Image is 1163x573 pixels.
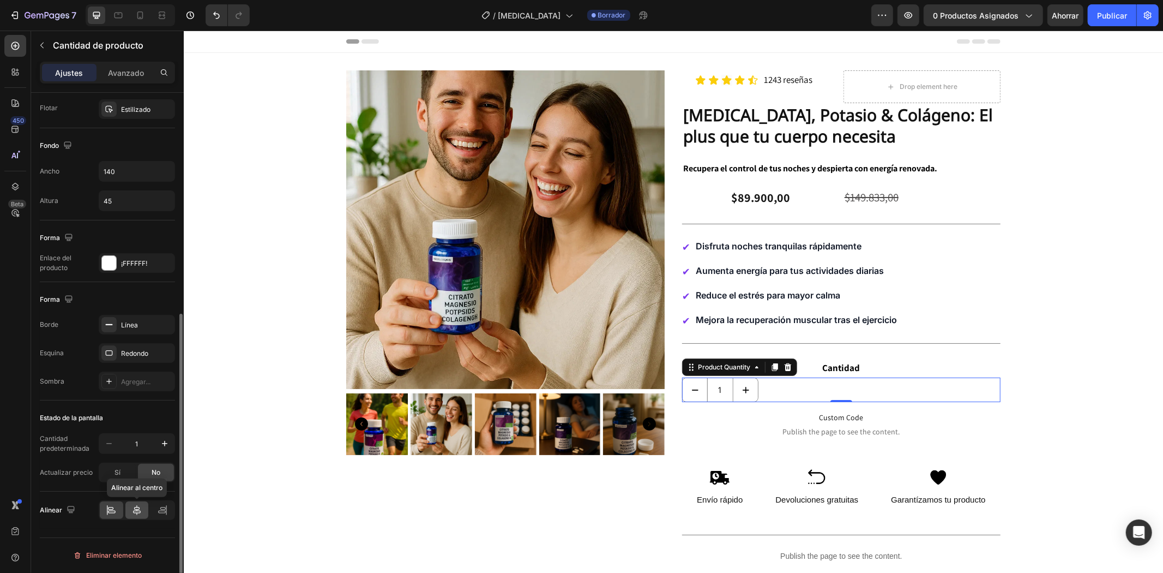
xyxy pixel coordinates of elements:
[498,73,817,117] h1: [MEDICAL_DATA], Potasio & Colágeno: El plus que tu cuerpo necesita
[121,105,150,114] font: Estilizado
[11,200,23,208] font: Beta
[933,11,1019,20] font: 0 productos asignados
[40,506,62,514] font: Alinear
[40,349,64,357] font: Esquina
[498,234,507,248] span: ✔
[99,191,174,211] input: Auto
[580,41,654,58] p: 1243 reseñas
[99,162,174,181] input: Auto
[121,321,138,329] font: Línea
[716,52,774,61] div: Drop element here
[523,348,550,371] input: quantity
[639,331,677,343] span: Cantidad
[498,209,507,224] span: ✔
[13,117,24,124] font: 450
[1047,4,1083,26] button: Ahorrar
[498,283,507,297] span: ✔
[1097,11,1127,20] font: Publicar
[121,259,147,267] font: ¡FFFFFF!
[206,4,250,26] div: Deshacer/Rehacer
[4,4,81,26] button: 7
[512,258,656,271] span: Reduce el estrés para mayor calma
[40,320,58,329] font: Borde
[745,437,764,457] img: Garantía de devolución de dinero
[121,349,148,357] font: Redondo
[598,11,626,19] font: Borrador
[924,4,1043,26] button: 0 productos asignados
[1052,11,1079,20] font: Ahorrar
[184,31,1163,573] iframe: Área de diseño
[40,547,175,564] button: Eliminar elemento
[40,434,89,452] font: Cantidad predeterminada
[498,258,507,273] span: ✔
[459,387,472,400] button: Carousel Next Arrow
[498,380,817,393] span: Custom Code
[152,468,160,476] font: No
[40,167,59,175] font: Ancho
[512,283,713,296] span: Mejora la recuperación muscular tras el ejercicio
[40,468,93,476] font: Actualizar precio
[498,158,655,176] div: $89.900,00
[499,348,523,371] button: decrement
[40,377,64,385] font: Sombra
[40,414,103,422] font: Estado de la pantalla
[499,132,754,144] strong: Recupera el control de tus noches y despierta con energía renovada.
[40,196,58,205] font: Altura
[40,254,71,272] font: Enlace del producto
[86,551,142,559] font: Eliminar elemento
[40,295,60,303] font: Forma
[115,468,121,476] font: Sí
[623,437,643,457] img: Devoluciones gratuitas
[550,348,574,371] button: increment
[53,39,171,52] p: Cantidad de producto
[493,11,496,20] font: /
[71,10,76,21] font: 7
[1126,520,1152,546] div: Abrir Intercom Messenger
[1088,4,1136,26] button: Publicar
[56,68,83,77] font: Ajustes
[513,463,559,476] p: Envío rápido
[707,463,802,476] p: Garantízamos tu producto
[108,68,144,77] font: Avanzado
[512,209,678,222] span: Disfruta noches tranquilas rápidamente
[660,158,817,175] div: $149.833,00
[498,520,817,532] p: Publish the page to see the content.
[512,332,569,342] div: Product Quantity
[498,11,561,20] font: [MEDICAL_DATA]
[121,378,150,386] font: Agregar...
[512,234,700,247] span: Aumenta energía para tus actividades diarias
[40,234,60,242] font: Forma
[498,396,817,407] span: Publish the page to see the content.
[592,463,675,476] p: Devoluciones gratuitas
[53,40,143,51] font: Cantidad de producto
[40,104,58,112] font: Flotar
[526,437,546,457] img: Envío rápido
[498,129,817,147] div: Rich Text Editor. Editing area: main
[40,141,59,150] font: Fondo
